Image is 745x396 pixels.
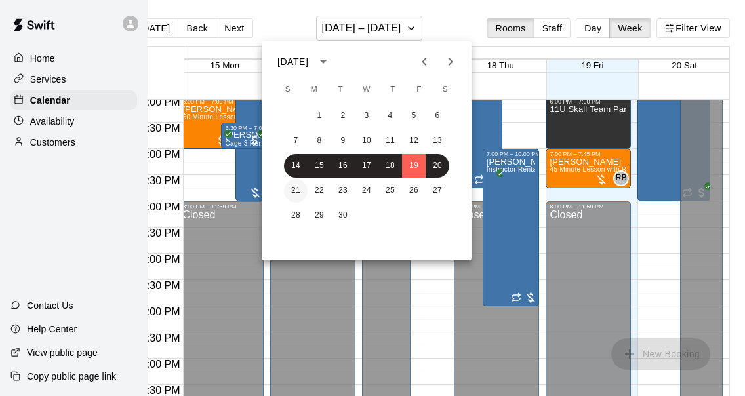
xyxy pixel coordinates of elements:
span: Monday [302,77,326,103]
button: 22 [308,179,331,203]
span: Sunday [276,77,300,103]
button: 30 [331,204,355,228]
span: Friday [407,77,431,103]
button: 23 [331,179,355,203]
button: 19 [402,154,426,178]
button: 9 [331,129,355,153]
button: 10 [355,129,378,153]
button: 8 [308,129,331,153]
button: 2 [331,104,355,128]
button: 29 [308,204,331,228]
span: Tuesday [329,77,352,103]
button: 3 [355,104,378,128]
button: 26 [402,179,426,203]
button: 4 [378,104,402,128]
span: Thursday [381,77,405,103]
button: 18 [378,154,402,178]
button: 24 [355,179,378,203]
span: Wednesday [355,77,378,103]
button: 11 [378,129,402,153]
button: 20 [426,154,449,178]
button: 14 [284,154,308,178]
button: 28 [284,204,308,228]
span: Saturday [433,77,457,103]
button: 27 [426,179,449,203]
button: calendar view is open, switch to year view [312,50,334,73]
button: 6 [426,104,449,128]
button: 1 [308,104,331,128]
button: 13 [426,129,449,153]
button: 12 [402,129,426,153]
button: 15 [308,154,331,178]
button: Previous month [411,49,437,75]
button: 16 [331,154,355,178]
button: 5 [402,104,426,128]
button: 25 [378,179,402,203]
div: [DATE] [277,55,308,69]
button: 17 [355,154,378,178]
button: Next month [437,49,464,75]
button: 21 [284,179,308,203]
button: 7 [284,129,308,153]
